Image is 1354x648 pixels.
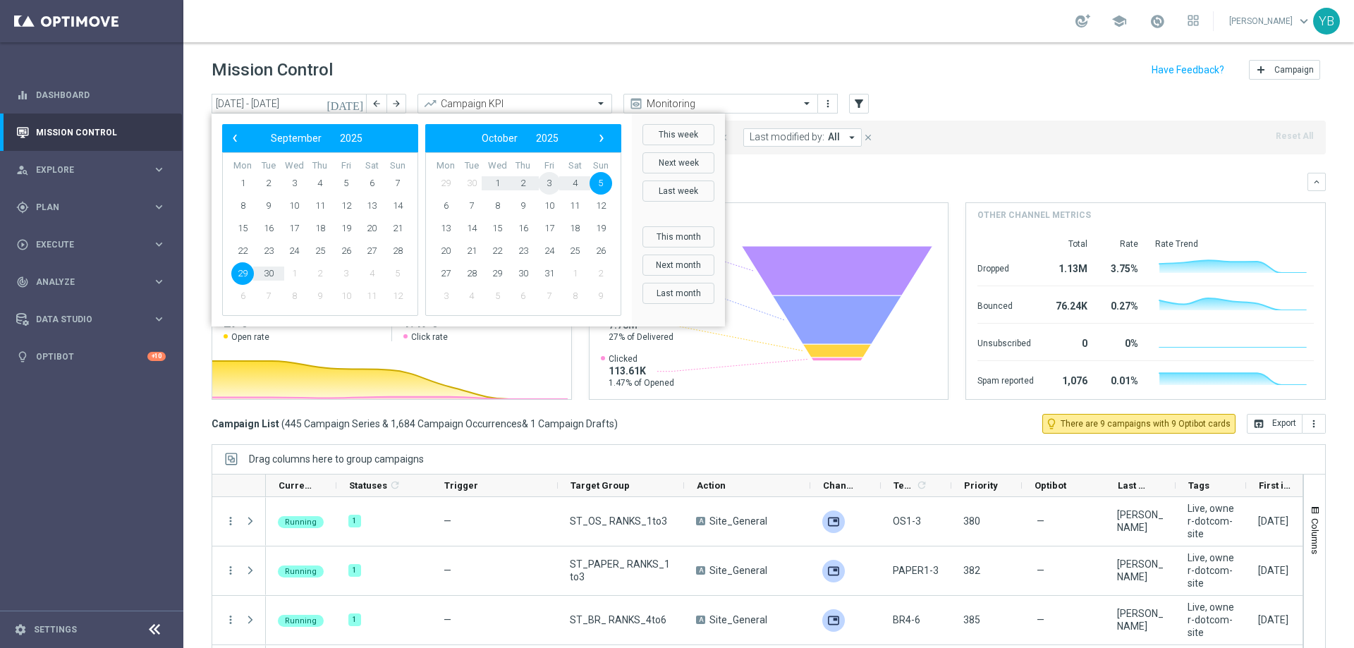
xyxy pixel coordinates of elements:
[386,195,409,217] span: 14
[461,217,483,240] span: 14
[1312,177,1322,187] i: keyboard_arrow_down
[360,262,383,285] span: 4
[609,377,674,389] span: 1.47% of Opened
[386,262,409,285] span: 5
[1303,414,1326,434] button: more_vert
[822,560,845,582] div: Adobe SFTP Prod
[249,453,424,465] div: Row Groups
[434,195,457,217] span: 6
[360,172,383,195] span: 6
[822,511,845,533] img: Adobe SFTP Prod
[36,76,166,114] a: Dashboard
[1308,418,1319,429] i: more_vert
[592,129,611,147] span: ›
[1051,368,1087,391] div: 1,076
[281,160,307,172] th: weekday
[563,285,586,307] span: 8
[522,418,528,429] span: &
[386,217,409,240] span: 21
[461,240,483,262] span: 21
[590,285,612,307] span: 9
[16,238,152,251] div: Execute
[231,262,254,285] span: 29
[1258,564,1288,577] div: 04 Oct 2025, Saturday
[822,609,845,632] img: Adobe SFTP Prod
[36,278,152,286] span: Analyze
[16,238,29,251] i: play_circle_outline
[152,200,166,214] i: keyboard_arrow_right
[285,518,317,527] span: Running
[893,564,939,577] span: PAPER1-3
[367,94,386,114] button: arrow_back
[34,625,77,634] a: Settings
[278,515,324,528] colored-tag: Running
[642,152,714,173] button: Next week
[224,564,237,577] button: more_vert
[977,368,1034,391] div: Spam reported
[642,181,714,202] button: Last week
[16,76,166,114] div: Dashboard
[309,217,331,240] span: 18
[16,202,166,213] button: gps_fixed Plan keyboard_arrow_right
[1188,502,1234,540] span: Live, owner-dotcom-site
[36,114,166,151] a: Mission Control
[283,195,305,217] span: 10
[285,567,317,576] span: Running
[963,565,980,576] span: 382
[853,97,865,110] i: filter_alt
[1051,293,1087,316] div: 76.24K
[696,566,705,575] span: A
[257,172,280,195] span: 2
[821,95,835,112] button: more_vert
[1111,13,1127,29] span: school
[1104,331,1138,353] div: 0%
[257,240,280,262] span: 23
[1152,65,1224,75] input: Have Feedback?
[642,283,714,304] button: Last month
[696,517,705,525] span: A
[486,240,508,262] span: 22
[224,515,237,527] i: more_vert
[1051,256,1087,279] div: 1.13M
[224,613,237,626] button: more_vert
[16,276,29,288] i: track_changes
[309,172,331,195] span: 4
[538,262,561,285] span: 31
[307,160,334,172] th: weekday
[1035,480,1066,491] span: Optibot
[623,94,818,114] ng-select: Monitoring
[384,160,410,172] th: weekday
[16,314,166,325] button: Data Studio keyboard_arrow_right
[212,497,266,546] div: Press SPACE to select this row.
[1117,508,1164,534] div: John Bruzzese
[360,195,383,217] span: 13
[16,90,166,101] div: equalizer Dashboard
[709,515,767,527] span: Site_General
[1104,293,1138,316] div: 0.27%
[1247,414,1303,434] button: open_in_browser Export
[590,217,612,240] span: 19
[386,172,409,195] span: 7
[846,131,858,144] i: arrow_drop_down
[16,127,166,138] button: Mission Control
[444,480,478,491] span: Trigger
[257,217,280,240] span: 16
[16,351,166,362] div: lightbulb Optibot +10
[309,285,331,307] span: 9
[16,201,29,214] i: gps_fixed
[916,479,927,491] i: refresh
[386,285,409,307] span: 12
[563,195,586,217] span: 11
[459,160,485,172] th: weekday
[1259,480,1293,491] span: First in Range
[1104,238,1138,250] div: Rate
[538,285,561,307] span: 7
[283,285,305,307] span: 8
[212,546,266,596] div: Press SPACE to select this row.
[226,129,244,147] span: ‹
[642,255,714,276] button: Next month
